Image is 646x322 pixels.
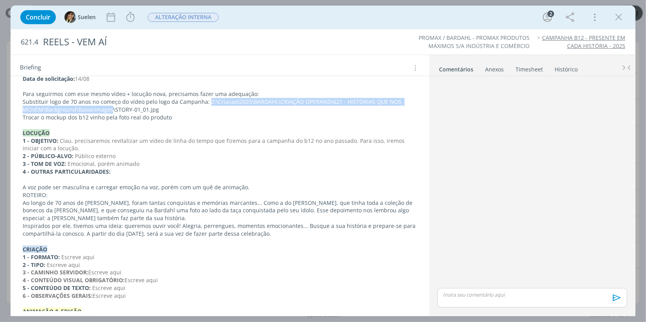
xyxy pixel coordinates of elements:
p: Ao longo de 70 anos de [PERSON_NAME], foram tantas conquistas e memórias marcantes... Como a do [... [23,199,417,222]
span: 14/08 [75,75,89,82]
strong: 1 - OBJETIVO: [23,137,58,144]
strong: 1 - FORMATO: [23,253,60,261]
span: Escreve aqui [125,276,158,284]
span: Concluir [26,14,50,20]
p: Inspirados por ele, tivemos uma ideia: queremos ouvir você! Alegria, perrengues, momentos emocion... [23,222,417,238]
strong: Data de solicitação: [23,75,75,82]
a: PROMAX / BARDAHL - PROMAX PRODUTOS MÁXIMOS S/A INDÚSTRIA E COMÉRCIO [419,34,530,49]
p: ROTEIRO: [23,191,417,199]
strong: 2 - PÚBLICO-ALVO: [23,152,73,160]
p: Substituir logo de 70 anos no começo do vídeo pelo logo da Campanha: Z:\Criacao\2025\BARDAHL\CRIA... [23,98,417,114]
div: 2 [548,11,554,17]
img: S [64,11,76,23]
p: Para seguirmos com esse mesmo vídeo + locução nova, precisamos fazer uma adequação: [23,90,417,98]
span: Suelen [78,14,96,20]
span: Clau, precisaremos revitalizar um vídeo de linha do tempo que fizemos para a campanha do b12 no a... [23,137,406,152]
div: dialog [11,5,635,316]
a: CAMPANHA B12 - PRESENTE EM CADA HISTÓRIA - 2025 [542,34,625,49]
strong: 3 - CAMINHO SERVIDOR: [23,269,88,276]
span: Escreve aqui [93,292,126,299]
strong: CRIAÇÃO [23,246,47,253]
button: Concluir [20,10,56,24]
span: Público externo [75,152,116,160]
a: Timesheet [515,62,543,73]
a: Histórico [554,62,578,73]
button: ALTERAÇÃO INTERNA [147,12,219,22]
button: SSuelen [64,11,96,23]
span: Escreve aqui [88,269,121,276]
strong: LOCUÇÃO [23,129,50,137]
span: Emocional, porém animado [68,160,139,167]
span: Escreve aqui [92,284,125,292]
p: Trocar o mockup dos b12 vinho pela foto real do produto [23,114,417,121]
strong: 5 - CONTEÚDO DE TEXTO: [23,284,91,292]
span: Briefing [20,63,41,73]
button: 2 [541,11,554,23]
span: Escreve aqui [47,261,80,269]
a: Comentários [439,62,474,73]
strong: 4 - CONTEÚDO VISUAL OBRIGATÓRIO: [23,276,125,284]
strong: ANIMAÇÃO & EDICÃO [23,308,82,315]
div: REELS - VEM AÍ [40,32,370,52]
span: Escreve aqui [61,253,95,261]
strong: 6 - OBSERVAÇÕES GERAIS: [23,292,93,299]
span: ALTERAÇÃO INTERNA [148,13,219,22]
div: Anexos [485,66,504,73]
strong: 3 - TOM DE VOZ: [23,160,66,167]
strong: 2 - TIPO: [23,261,45,269]
span: 621.4 [21,38,38,46]
strong: 4 - OUTRAS PARTICULARIDADES: [23,168,111,175]
p: A voz pode ser masculina e carregar emoção na voz, porém com um quê de animação. [23,183,417,191]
